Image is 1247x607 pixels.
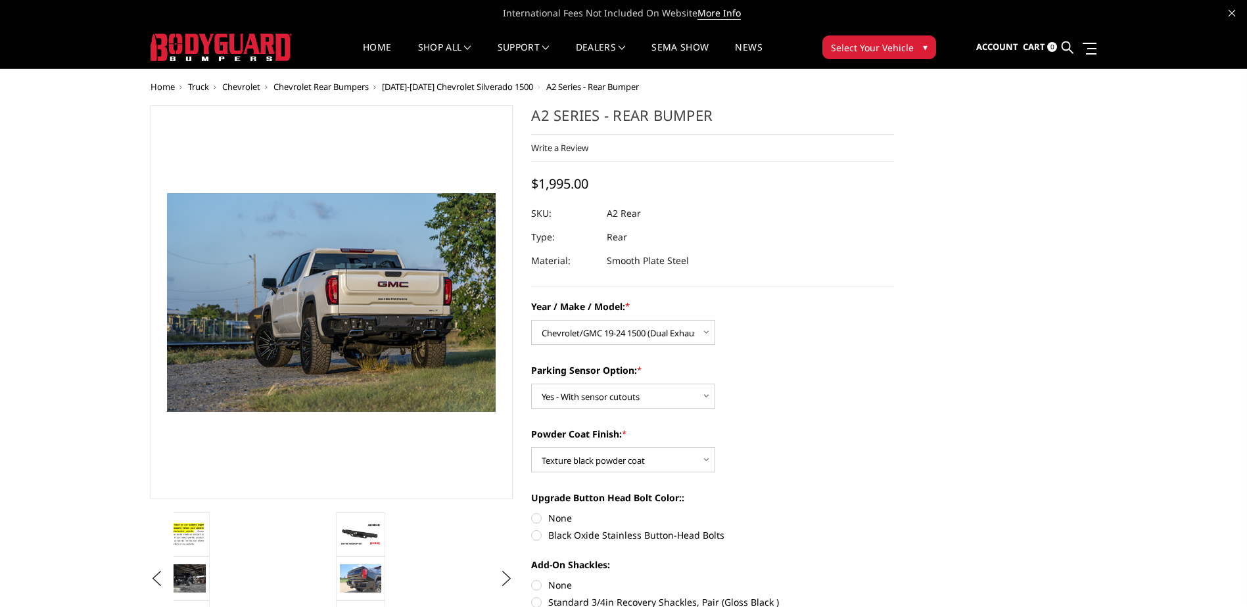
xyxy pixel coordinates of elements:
img: BODYGUARD BUMPERS [151,34,292,61]
label: Upgrade Button Head Bolt Color:: [531,491,894,505]
a: Cart 0 [1023,30,1057,65]
dd: Smooth Plate Steel [607,249,689,273]
label: None [531,578,894,592]
a: Account [976,30,1018,65]
a: shop all [418,43,471,68]
a: SEMA Show [651,43,709,68]
button: Previous [147,569,167,589]
label: Black Oxide Stainless Button-Head Bolts [531,528,894,542]
span: $1,995.00 [531,175,588,192]
dt: Material: [531,249,597,273]
a: Chevrolet [222,81,260,93]
a: Home [363,43,391,68]
label: None [531,511,894,525]
a: Truck [188,81,209,93]
label: Year / Make / Model: [531,300,894,313]
iframe: Chat Widget [1181,544,1247,607]
button: Select Your Vehicle [822,35,936,59]
span: Select Your Vehicle [831,41,914,55]
img: A2 Series - Rear Bumper [340,564,381,592]
a: [DATE]-[DATE] Chevrolet Silverado 1500 [382,81,533,93]
a: Dealers [576,43,626,68]
label: Parking Sensor Option: [531,363,894,377]
button: Next [496,569,516,589]
span: Cart [1023,41,1045,53]
dd: Rear [607,225,627,249]
img: A2 Series - Rear Bumper [164,564,206,592]
span: Account [976,41,1018,53]
span: 0 [1047,42,1057,52]
a: Home [151,81,175,93]
span: ▾ [923,40,928,54]
label: Powder Coat Finish: [531,427,894,441]
span: A2 Series - Rear Bumper [546,81,639,93]
a: News [735,43,762,68]
a: Chevrolet Rear Bumpers [273,81,369,93]
dt: Type: [531,225,597,249]
img: A2 Series - Rear Bumper [340,523,381,546]
dd: A2 Rear [607,202,641,225]
h1: A2 Series - Rear Bumper [531,105,894,135]
a: More Info [697,7,741,20]
label: Add-On Shackles: [531,558,894,572]
img: A2 Series - Rear Bumper [164,520,206,549]
a: Support [498,43,550,68]
a: A2 Series - Rear Bumper [151,105,513,499]
dt: SKU: [531,202,597,225]
a: Write a Review [531,142,588,154]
